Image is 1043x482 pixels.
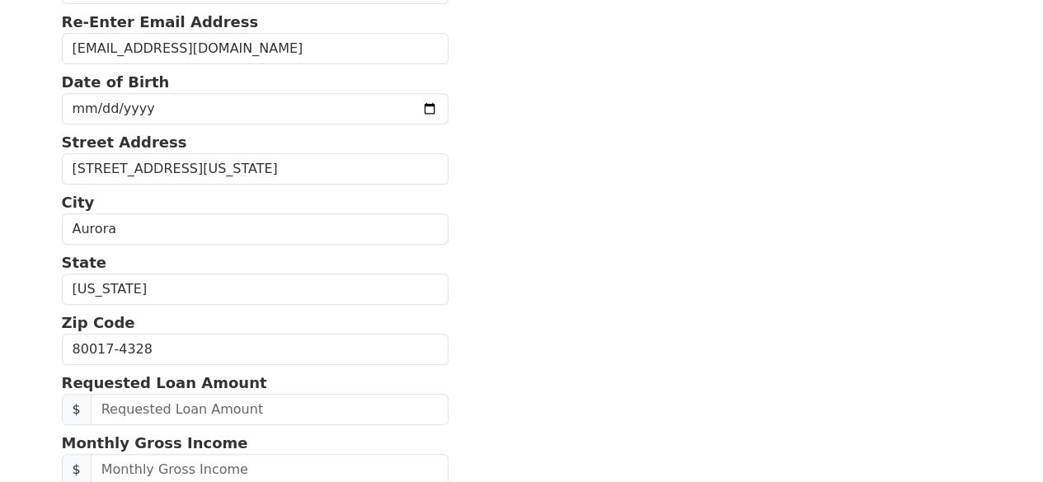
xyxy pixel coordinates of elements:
p: Monthly Gross Income [62,432,449,454]
strong: Zip Code [62,314,135,331]
input: Street Address [62,153,449,185]
strong: Date of Birth [62,73,170,91]
input: City [62,213,449,245]
strong: Street Address [62,133,187,151]
input: Re-Enter Email Address [62,33,449,64]
strong: State [62,254,107,271]
input: Requested Loan Amount [91,394,449,425]
strong: Re-Enter Email Address [62,13,259,30]
strong: City [62,194,95,211]
span: $ [62,394,92,425]
input: Zip Code [62,334,449,365]
strong: Requested Loan Amount [62,374,267,391]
